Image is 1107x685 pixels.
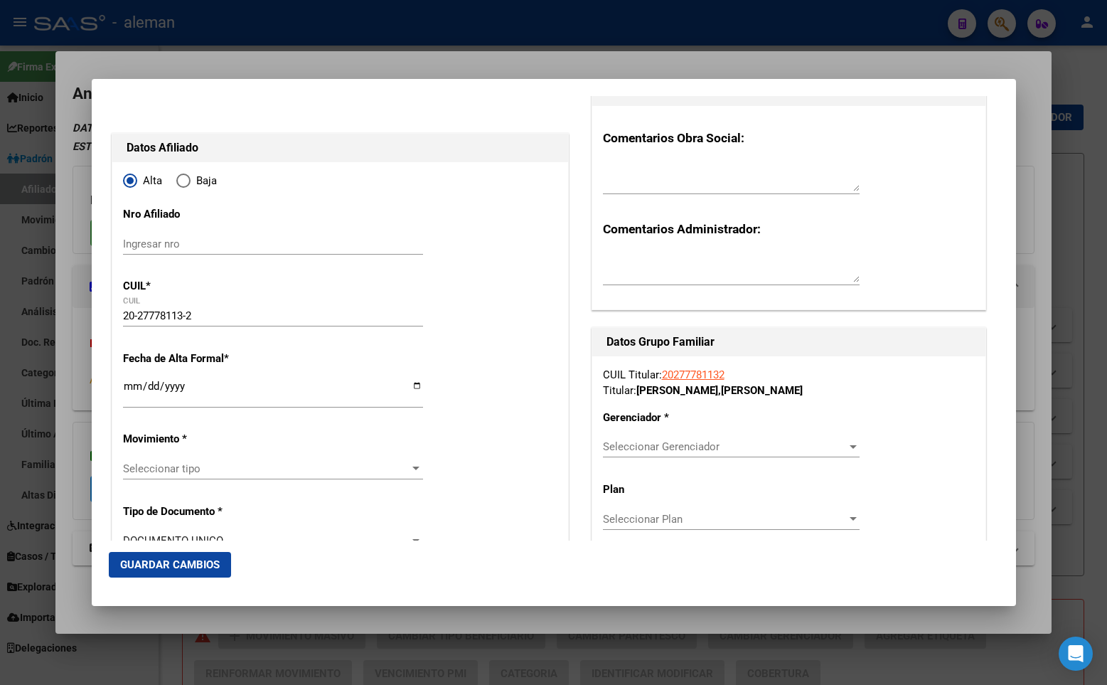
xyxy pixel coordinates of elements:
[123,504,253,520] p: Tipo de Documento *
[603,410,715,426] p: Gerenciador *
[109,552,231,578] button: Guardar Cambios
[718,384,721,397] span: ,
[1059,637,1093,671] div: Open Intercom Messenger
[603,440,847,453] span: Seleccionar Gerenciador
[603,367,975,399] div: CUIL Titular: Titular:
[123,431,253,447] p: Movimiento *
[123,206,253,223] p: Nro Afiliado
[120,558,220,571] span: Guardar Cambios
[662,368,724,381] a: 20277781132
[603,220,975,238] h3: Comentarios Administrador:
[636,384,803,397] strong: [PERSON_NAME] [PERSON_NAME]
[137,173,162,189] span: Alta
[606,334,971,351] h1: Datos Grupo Familiar
[603,129,975,147] h3: Comentarios Obra Social:
[603,513,847,526] span: Seleccionar Plan
[603,482,715,498] p: Plan
[191,173,217,189] span: Baja
[123,351,253,367] p: Fecha de Alta Formal
[123,534,223,547] span: DOCUMENTO UNICO
[127,139,554,156] h1: Datos Afiliado
[123,462,410,475] span: Seleccionar tipo
[123,177,231,190] mat-radio-group: Elija una opción
[123,278,253,294] p: CUIL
